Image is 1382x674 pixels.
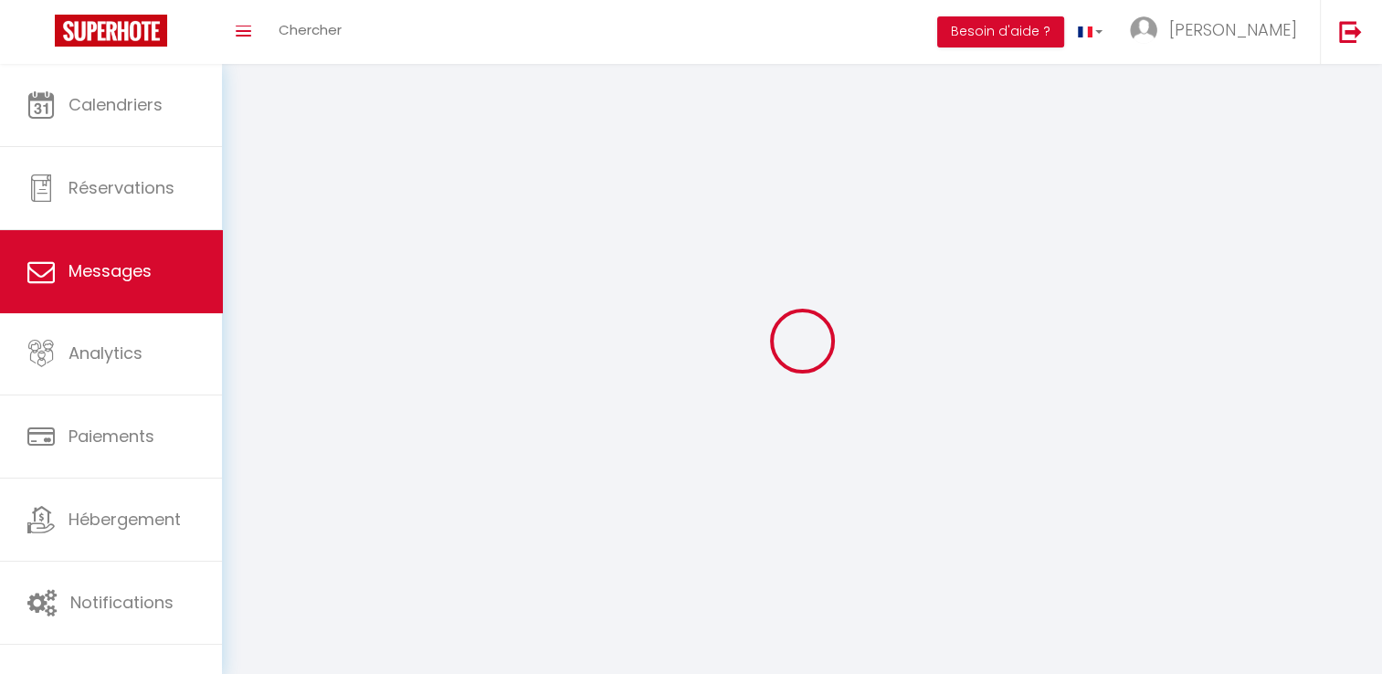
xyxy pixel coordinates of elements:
[69,425,154,448] span: Paiements
[69,93,163,116] span: Calendriers
[279,20,342,39] span: Chercher
[69,342,142,364] span: Analytics
[1169,18,1297,41] span: [PERSON_NAME]
[69,176,174,199] span: Réservations
[69,508,181,531] span: Hébergement
[70,591,174,614] span: Notifications
[1339,20,1362,43] img: logout
[55,15,167,47] img: Super Booking
[1130,16,1157,44] img: ...
[937,16,1064,47] button: Besoin d'aide ?
[69,259,152,282] span: Messages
